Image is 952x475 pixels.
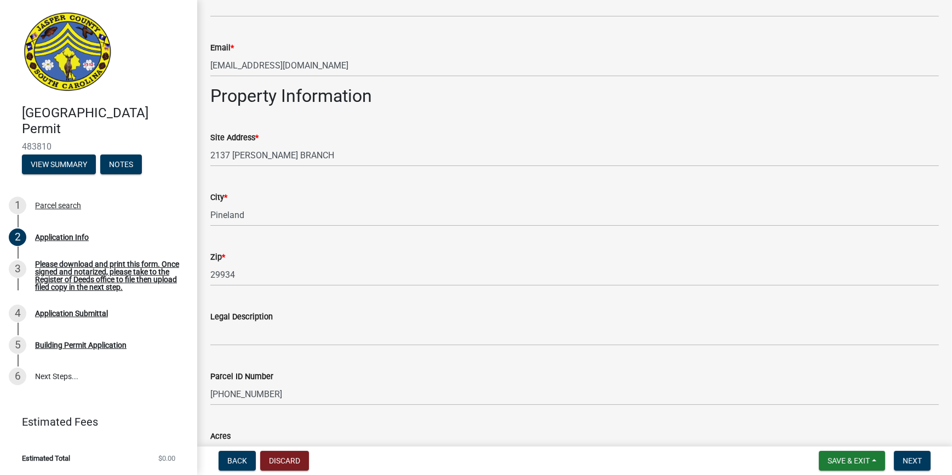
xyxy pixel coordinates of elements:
label: Email [210,44,234,52]
label: Acres [210,433,231,440]
button: Next [894,451,931,471]
div: 1 [9,197,26,214]
wm-modal-confirm: Notes [100,161,142,169]
label: Site Address [210,134,259,142]
h4: [GEOGRAPHIC_DATA] Permit [22,105,188,137]
h2: Property Information [210,85,939,106]
div: 2 [9,228,26,246]
span: Back [227,456,247,465]
button: Save & Exit [819,451,885,471]
span: Next [903,456,922,465]
div: Please download and print this form. Once signed and notarized, please take to the Register of De... [35,260,180,291]
div: Application Info [35,233,89,241]
label: City [210,194,227,202]
wm-modal-confirm: Summary [22,161,96,169]
a: Estimated Fees [9,411,180,433]
div: Building Permit Application [35,341,127,349]
button: Discard [260,451,309,471]
div: Parcel search [35,202,81,209]
div: 4 [9,305,26,322]
span: 483810 [22,141,175,152]
span: Estimated Total [22,455,70,462]
div: 3 [9,260,26,278]
button: View Summary [22,154,96,174]
div: Application Submittal [35,310,108,317]
div: 6 [9,368,26,385]
span: $0.00 [158,455,175,462]
span: Save & Exit [828,456,870,465]
button: Notes [100,154,142,174]
label: Legal Description [210,313,273,321]
button: Back [219,451,256,471]
div: 5 [9,336,26,354]
img: Jasper County, South Carolina [22,12,113,94]
label: Parcel ID Number [210,373,273,381]
label: Zip [210,254,225,261]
